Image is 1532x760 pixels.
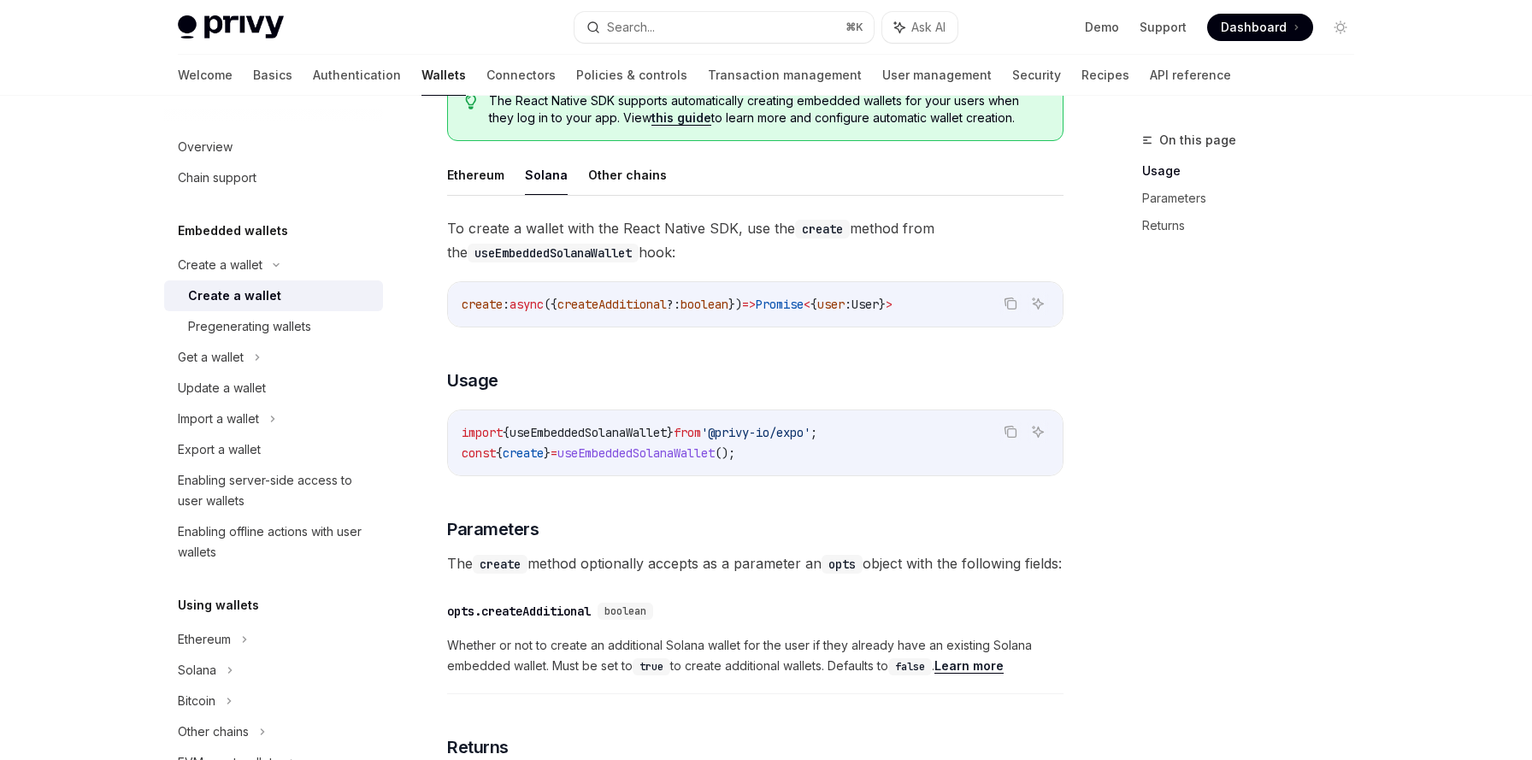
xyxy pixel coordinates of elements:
code: useEmbeddedSolanaWallet [468,244,639,262]
span: : [845,297,851,312]
div: Search... [607,17,655,38]
div: opts.createAdditional [447,603,591,620]
span: } [667,425,674,440]
a: Update a wallet [164,373,383,404]
a: Usage [1142,157,1368,185]
svg: Tip [465,94,477,109]
span: '@privy-io/expo' [701,425,810,440]
span: The method optionally accepts as a parameter an object with the following fields: [447,551,1064,575]
a: Connectors [486,55,556,96]
span: ({ [544,297,557,312]
button: Ask AI [1027,292,1049,315]
span: } [879,297,886,312]
span: } [544,445,551,461]
a: Basics [253,55,292,96]
span: ; [810,425,817,440]
span: const [462,445,496,461]
code: create [795,220,850,239]
span: Parameters [447,517,539,541]
span: (); [715,445,735,461]
button: Solana [525,155,568,195]
span: create [462,297,503,312]
span: }) [728,297,742,312]
span: Whether or not to create an additional Solana wallet for the user if they already have an existin... [447,635,1064,676]
a: Enabling server-side access to user wallets [164,465,383,516]
a: Parameters [1142,185,1368,212]
a: Chain support [164,162,383,193]
a: Recipes [1081,55,1129,96]
button: Other chains [588,155,667,195]
a: Transaction management [708,55,862,96]
div: Enabling server-side access to user wallets [178,470,373,511]
code: create [473,555,527,574]
span: import [462,425,503,440]
span: On this page [1159,130,1236,150]
a: Support [1140,19,1187,36]
span: The React Native SDK supports automatically creating embedded wallets for your users when they lo... [489,92,1046,127]
button: Search...⌘K [574,12,874,43]
a: Security [1012,55,1061,96]
span: async [510,297,544,312]
button: Copy the contents from the code block [999,292,1022,315]
code: opts [822,555,863,574]
div: Bitcoin [178,691,215,711]
code: false [888,658,932,675]
span: ?: [667,297,681,312]
div: Export a wallet [178,439,261,460]
span: Ask AI [911,19,946,36]
div: Solana [178,660,216,680]
span: Promise [756,297,804,312]
span: > [886,297,893,312]
div: Pregenerating wallets [188,316,311,337]
div: Ethereum [178,629,231,650]
span: { [810,297,817,312]
div: Enabling offline actions with user wallets [178,521,373,563]
button: Ethereum [447,155,504,195]
code: true [633,658,670,675]
span: boolean [604,604,646,618]
a: User management [882,55,992,96]
span: To create a wallet with the React Native SDK, use the method from the hook: [447,216,1064,264]
a: Export a wallet [164,434,383,465]
div: Import a wallet [178,409,259,429]
span: { [503,425,510,440]
a: Demo [1085,19,1119,36]
a: Authentication [313,55,401,96]
button: Ask AI [882,12,957,43]
span: : [503,297,510,312]
a: API reference [1150,55,1231,96]
span: Returns [447,735,509,759]
div: Overview [178,137,233,157]
span: Usage [447,368,498,392]
a: Overview [164,132,383,162]
a: Wallets [421,55,466,96]
span: < [804,297,810,312]
div: Other chains [178,722,249,742]
div: Get a wallet [178,347,244,368]
a: this guide [651,110,711,126]
img: light logo [178,15,284,39]
span: from [674,425,701,440]
div: Create a wallet [188,286,281,306]
div: Chain support [178,168,256,188]
button: Toggle dark mode [1327,14,1354,41]
a: Welcome [178,55,233,96]
span: useEmbeddedSolanaWallet [557,445,715,461]
a: Pregenerating wallets [164,311,383,342]
h5: Embedded wallets [178,221,288,241]
a: Learn more [934,658,1004,674]
a: Returns [1142,212,1368,239]
a: Policies & controls [576,55,687,96]
span: => [742,297,756,312]
a: Enabling offline actions with user wallets [164,516,383,568]
a: Dashboard [1207,14,1313,41]
span: user [817,297,845,312]
span: { [496,445,503,461]
span: User [851,297,879,312]
span: ⌘ K [846,21,863,34]
span: createAdditional [557,297,667,312]
h5: Using wallets [178,595,259,616]
div: Update a wallet [178,378,266,398]
button: Ask AI [1027,421,1049,443]
span: useEmbeddedSolanaWallet [510,425,667,440]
